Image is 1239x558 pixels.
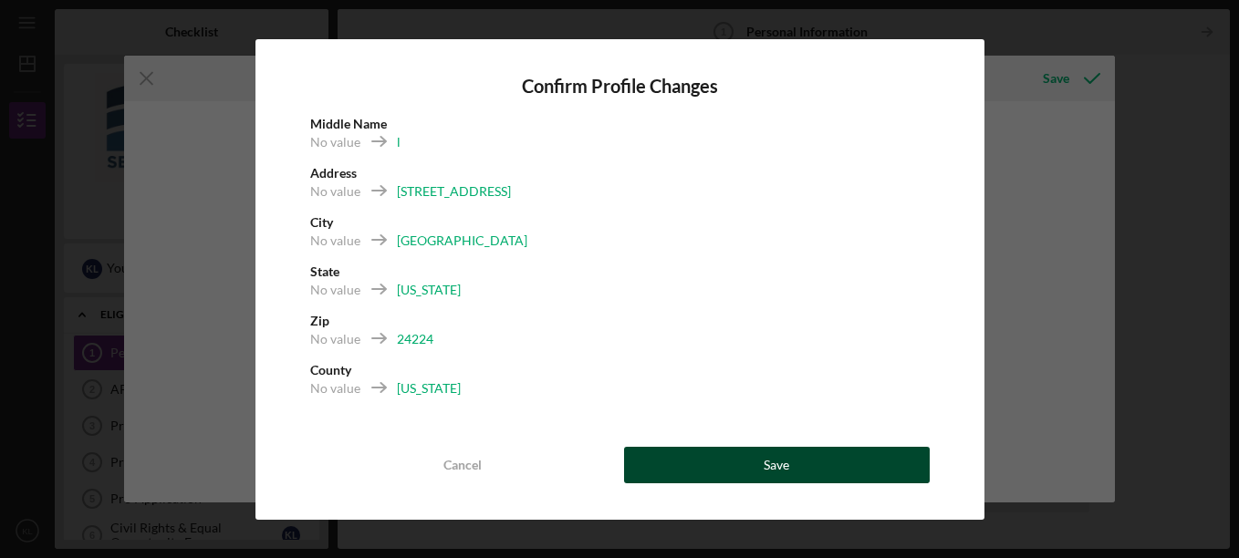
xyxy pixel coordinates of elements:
[764,447,789,483] div: Save
[310,263,339,279] b: State
[310,313,329,328] b: Zip
[310,362,351,377] b: County
[397,281,461,299] div: [US_STATE]
[624,447,930,483] button: Save
[310,76,930,97] h4: Confirm Profile Changes
[310,165,357,181] b: Address
[397,379,461,398] div: [US_STATE]
[443,447,482,483] div: Cancel
[397,133,401,151] div: l
[310,116,387,131] b: Middle Name
[397,232,527,250] div: [GEOGRAPHIC_DATA]
[310,330,360,348] div: No value
[310,232,360,250] div: No value
[310,379,360,398] div: No value
[397,330,433,348] div: 24224
[310,447,616,483] button: Cancel
[310,281,360,299] div: No value
[310,133,360,151] div: No value
[310,214,333,230] b: City
[397,182,511,201] div: [STREET_ADDRESS]
[310,182,360,201] div: No value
